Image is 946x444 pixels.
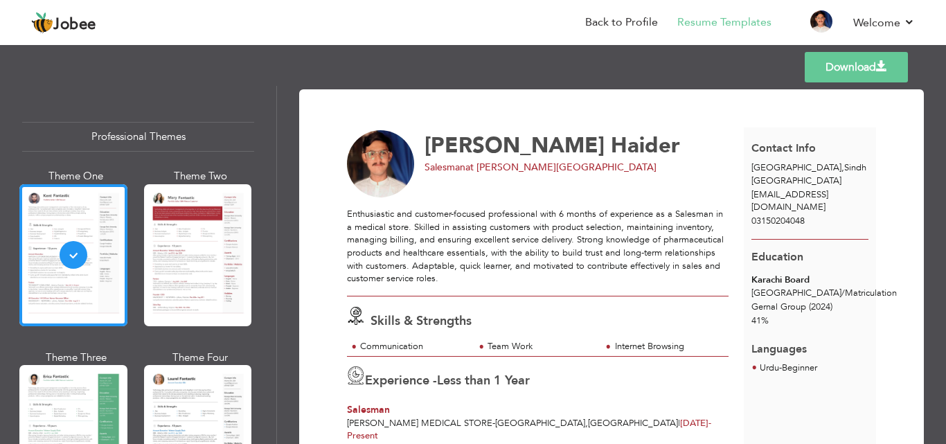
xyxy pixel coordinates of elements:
span: - [779,362,782,374]
span: [DATE] [680,417,711,429]
span: Education [751,249,803,265]
span: [PERSON_NAME] [425,131,605,160]
span: Urdu [760,362,779,374]
div: Theme One [22,169,130,184]
span: (2024) [809,301,832,313]
span: [PERSON_NAME] Medical Store [347,417,492,429]
a: Download [805,52,908,82]
li: Beginner [760,362,817,375]
span: Gernal Group [751,301,806,313]
span: [EMAIL_ADDRESS][DOMAIN_NAME] [751,188,828,214]
span: Contact Info [751,141,816,156]
span: , [585,417,588,429]
div: Professional Themes [22,122,254,152]
span: Salesman [425,161,465,174]
span: / [841,287,845,299]
img: jobee.io [31,12,53,34]
div: Communication [360,340,466,353]
span: [GEOGRAPHIC_DATA] [751,161,841,174]
span: Present [347,417,711,443]
div: Theme Three [22,350,130,365]
div: Theme Two [147,169,255,184]
a: Back to Profile [585,15,658,30]
img: No image [347,130,415,198]
span: 03150204048 [751,215,805,227]
span: , [841,161,844,174]
span: Skills & Strengths [371,312,472,330]
div: Sindh [744,161,876,187]
span: | [678,417,680,429]
a: Welcome [853,15,915,31]
span: at [PERSON_NAME][GEOGRAPHIC_DATA] [465,161,657,174]
span: Jobee [53,17,96,33]
span: Salesman [347,403,390,416]
span: - [492,417,495,429]
div: Internet Browsing [615,340,721,353]
a: Resume Templates [677,15,771,30]
a: Jobee [31,12,96,34]
span: [GEOGRAPHIC_DATA] Matriculation [751,287,897,299]
img: Profile Img [810,10,832,33]
label: Less than 1 Year [437,372,530,390]
div: Karachi Board [751,274,868,287]
span: [GEOGRAPHIC_DATA] [495,417,585,429]
div: Team Work [488,340,594,353]
span: Haider [611,131,680,160]
div: Enthusiastic and customer-focused professional with 6 months of experience as a Salesman in a med... [347,208,729,285]
span: Languages [751,331,807,357]
span: Experience - [365,372,437,389]
span: - [708,417,711,429]
span: [GEOGRAPHIC_DATA] [588,417,678,429]
span: [GEOGRAPHIC_DATA] [751,175,841,187]
span: 41% [751,314,769,327]
div: Theme Four [147,350,255,365]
